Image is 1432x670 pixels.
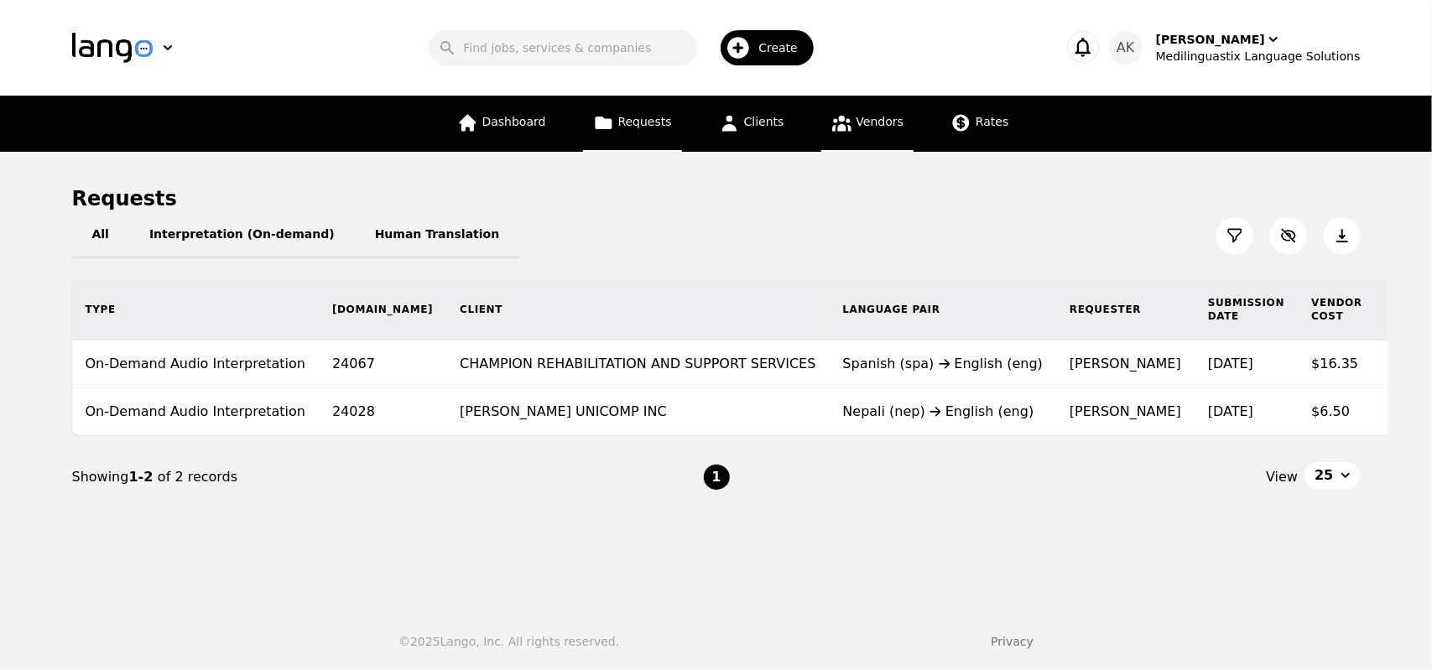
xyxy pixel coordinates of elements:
td: On-Demand Audio Interpretation [72,340,320,388]
button: 25 [1304,462,1360,489]
td: [PERSON_NAME] [1056,340,1195,388]
button: All [72,212,129,259]
img: Logo [72,33,153,63]
td: $6.50 [1298,388,1376,436]
button: Export Jobs [1324,217,1361,254]
a: Clients [709,96,794,152]
td: CHAMPION REHABILITATION AND SUPPORT SERVICES [446,340,829,388]
th: Vendor Cost [1298,279,1376,340]
h1: Requests [72,185,177,212]
span: Dashboard [482,115,546,128]
div: © 2025 Lango, Inc. All rights reserved. [398,633,619,650]
div: Showing of 2 records [72,467,703,487]
a: Rates [940,96,1018,152]
td: $16.35 [1298,340,1376,388]
th: Submission Date [1195,279,1298,340]
input: Find jobs, services & companies [429,30,697,65]
nav: Page navigation [72,436,1361,518]
div: Medilinguastix Language Solutions [1156,48,1361,65]
span: Create [758,39,810,56]
th: Requester [1056,279,1195,340]
td: [PERSON_NAME] [1056,388,1195,436]
th: [DOMAIN_NAME] [319,279,446,340]
div: Nepali (nep) English (eng) [843,402,1044,422]
td: On-Demand Audio Interpretation [72,388,320,436]
a: Privacy [991,635,1034,648]
button: AK[PERSON_NAME]Medilinguastix Language Solutions [1109,31,1361,65]
button: Customize Column View [1270,217,1307,254]
span: Vendors [857,115,903,128]
td: 24028 [319,388,446,436]
a: Vendors [821,96,914,152]
span: Clients [744,115,784,128]
a: Requests [583,96,682,152]
span: AK [1117,38,1134,58]
th: Client [446,279,829,340]
span: Rates [976,115,1008,128]
th: Type [72,279,320,340]
time: [DATE] [1208,356,1253,371]
td: 24067 [319,340,446,388]
button: Filter [1216,217,1253,254]
span: Requests [618,115,672,128]
a: Dashboard [447,96,556,152]
button: Interpretation (On-demand) [129,212,355,259]
span: View [1266,467,1298,487]
th: Language Pair [830,279,1057,340]
div: Spanish (spa) English (eng) [843,354,1044,374]
span: 1-2 [128,469,157,485]
button: Human Translation [355,212,520,259]
td: [PERSON_NAME] UNICOMP INC [446,388,829,436]
span: 25 [1315,465,1333,486]
time: [DATE] [1208,403,1253,419]
button: Create [697,23,824,72]
div: [PERSON_NAME] [1156,31,1265,48]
